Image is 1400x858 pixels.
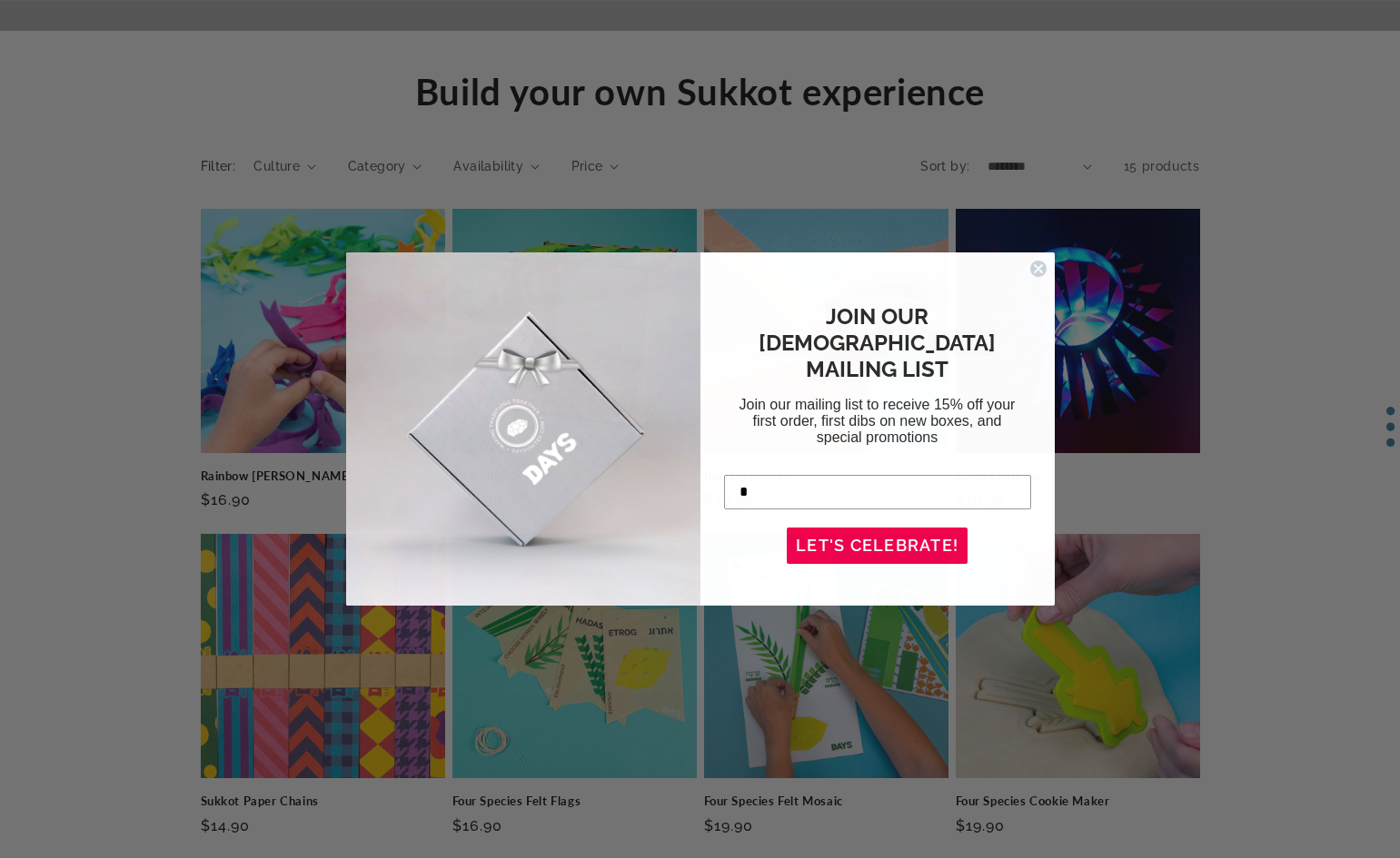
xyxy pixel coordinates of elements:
span: Join our mailing list to receive 15% off your first order, first dibs on new boxes, and special p... [740,397,1016,445]
input: Enter your email address [724,475,1031,509]
button: Close dialog [1029,260,1048,278]
img: d3790c2f-0e0c-4c72-ba1e-9ed984504164.jpeg [346,252,700,607]
span: JOIN OUR [DEMOGRAPHIC_DATA] MAILING LIST [759,303,996,382]
button: LET'S CELEBRATE! [787,528,968,564]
